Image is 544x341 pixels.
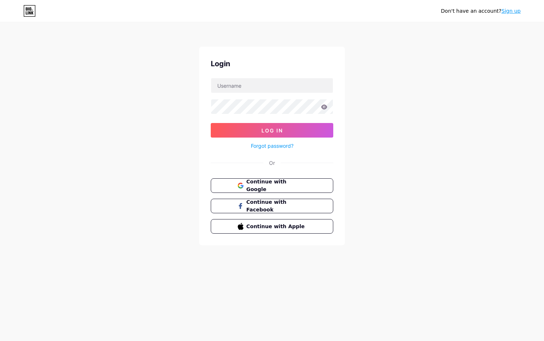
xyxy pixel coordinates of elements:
[246,178,307,193] span: Continue with Google
[211,219,333,234] button: Continue with Apple
[211,199,333,213] button: Continue with Facebook
[269,159,275,167] div: Or
[246,223,307,230] span: Continue with Apple
[501,8,521,14] a: Sign up
[211,78,333,93] input: Username
[251,142,294,150] a: Forgot password?
[211,58,333,69] div: Login
[211,123,333,138] button: Log In
[261,127,283,134] span: Log In
[246,198,307,214] span: Continue with Facebook
[441,7,521,15] div: Don't have an account?
[211,178,333,193] button: Continue with Google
